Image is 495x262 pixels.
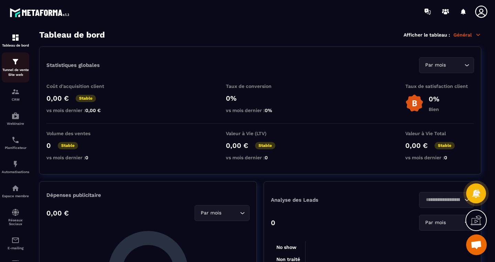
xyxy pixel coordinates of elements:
[444,155,447,160] span: 0
[46,141,51,150] p: 0
[271,197,373,203] p: Analyse des Leads
[405,94,423,112] img: b-badge-o.b3b20ee6.svg
[46,192,250,198] p: Dépenses publicitaire
[423,61,447,69] span: Par mois
[405,141,428,150] p: 0,00 €
[429,95,439,103] p: 0%
[10,6,71,19] img: logo
[226,83,295,89] p: Taux de conversion
[276,256,300,262] tspan: Non traité
[423,219,447,226] span: Par mois
[11,160,20,168] img: automations
[223,209,238,217] input: Search for option
[11,33,20,42] img: formation
[226,131,295,136] p: Valeur à Vie (LTV)
[46,62,100,68] p: Statistiques globales
[2,231,29,255] a: emailemailE-mailing
[11,136,20,144] img: scheduler
[199,209,223,217] span: Par mois
[2,98,29,101] p: CRM
[39,30,105,40] h3: Tableau de bord
[255,142,275,149] p: Stable
[419,57,474,73] div: Search for option
[2,155,29,179] a: automationsautomationsAutomatisations
[195,205,250,221] div: Search for option
[404,32,450,38] p: Afficher le tableau :
[2,170,29,174] p: Automatisations
[46,155,115,160] p: vs mois dernier :
[265,155,268,160] span: 0
[11,236,20,244] img: email
[46,83,115,89] p: Coût d'acquisition client
[226,108,295,113] p: vs mois dernier :
[276,244,297,250] tspan: No show
[85,108,101,113] span: 0,00 €
[2,131,29,155] a: schedulerschedulerPlanificateur
[226,94,295,102] p: 0%
[2,203,29,231] a: social-networksocial-networkRéseaux Sociaux
[2,68,29,77] p: Tunnel de vente Site web
[434,142,455,149] p: Stable
[11,208,20,216] img: social-network
[11,184,20,192] img: automations
[466,234,487,255] div: Ouvrir le chat
[11,58,20,66] img: formation
[2,179,29,203] a: automationsautomationsEspace membre
[46,209,69,217] p: 0,00 €
[226,141,248,150] p: 0,00 €
[11,112,20,120] img: automations
[46,94,69,102] p: 0,00 €
[76,95,96,102] p: Stable
[429,107,439,112] p: Bien
[405,155,474,160] p: vs mois dernier :
[405,131,474,136] p: Valeur à Vie Total
[447,61,463,69] input: Search for option
[11,88,20,96] img: formation
[2,82,29,107] a: formationformationCRM
[2,218,29,226] p: Réseaux Sociaux
[265,108,272,113] span: 0%
[2,107,29,131] a: automationsautomationsWebinaire
[419,215,474,231] div: Search for option
[2,122,29,125] p: Webinaire
[2,43,29,47] p: Tableau de bord
[2,246,29,250] p: E-mailing
[423,196,463,204] input: Search for option
[419,192,474,208] div: Search for option
[58,142,78,149] p: Stable
[46,131,115,136] p: Volume des ventes
[453,32,481,38] p: Général
[85,155,88,160] span: 0
[226,155,295,160] p: vs mois dernier :
[2,28,29,52] a: formationformationTableau de bord
[447,219,463,226] input: Search for option
[2,52,29,82] a: formationformationTunnel de vente Site web
[2,194,29,198] p: Espace membre
[271,219,275,227] p: 0
[46,108,115,113] p: vs mois dernier :
[405,83,474,89] p: Taux de satisfaction client
[2,146,29,150] p: Planificateur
